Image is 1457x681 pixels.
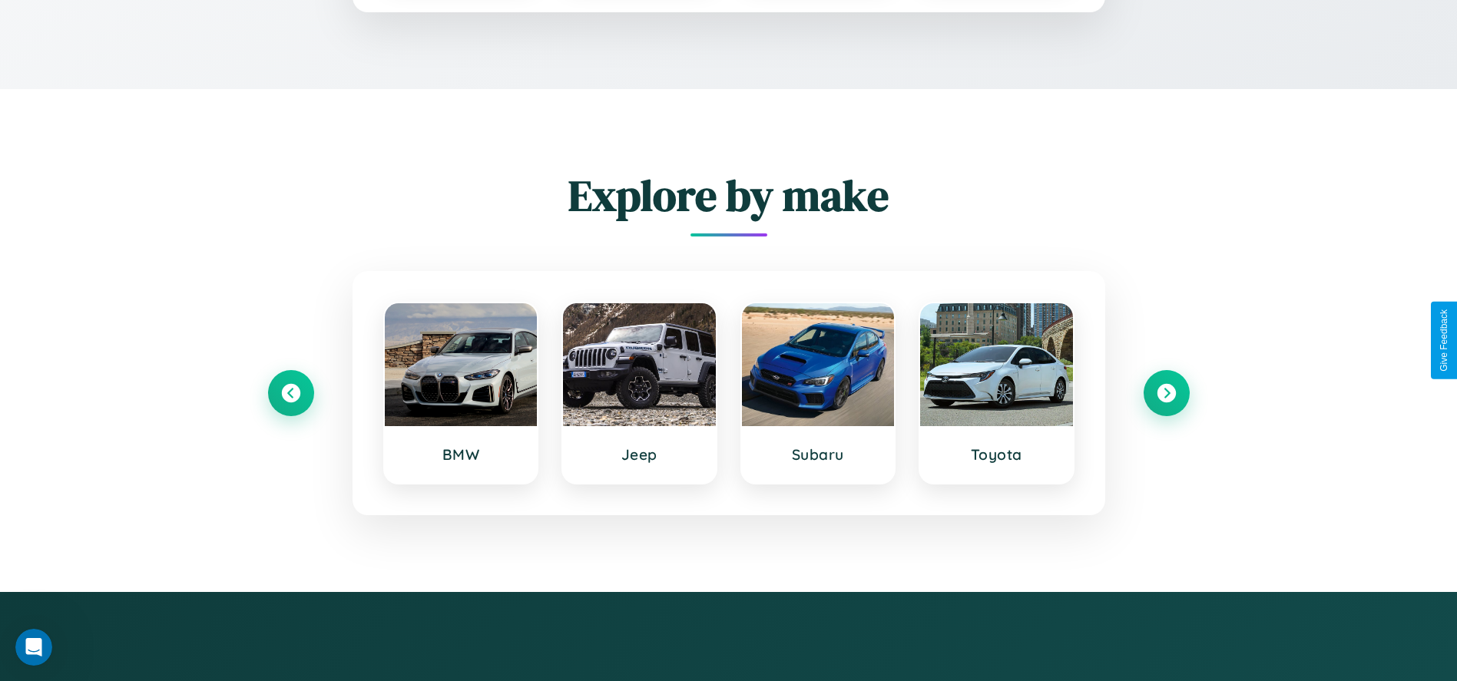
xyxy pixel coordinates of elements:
[578,445,700,464] h3: Jeep
[935,445,1058,464] h3: Toyota
[268,166,1190,225] h2: Explore by make
[757,445,879,464] h3: Subaru
[1439,309,1449,372] div: Give Feedback
[400,445,522,464] h3: BMW
[15,629,52,666] iframe: Intercom live chat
